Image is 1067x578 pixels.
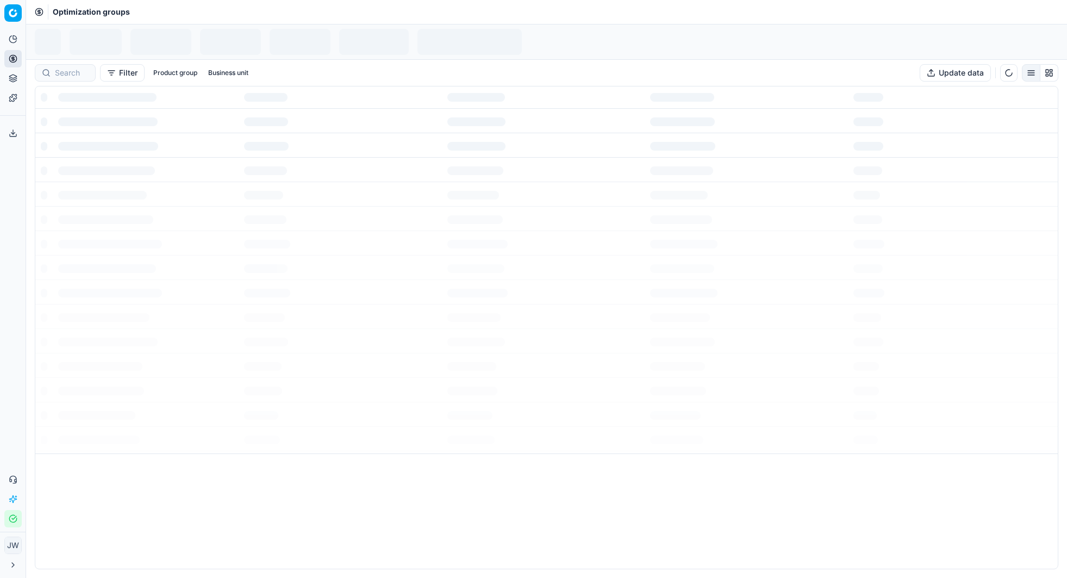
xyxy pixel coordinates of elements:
button: Filter [100,64,145,82]
nav: breadcrumb [53,7,130,17]
button: Business unit [204,66,253,79]
button: Product group [149,66,202,79]
button: Update data [920,64,991,82]
button: JW [4,537,22,554]
input: Search [55,67,89,78]
span: Optimization groups [53,7,130,17]
span: JW [5,537,21,554]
